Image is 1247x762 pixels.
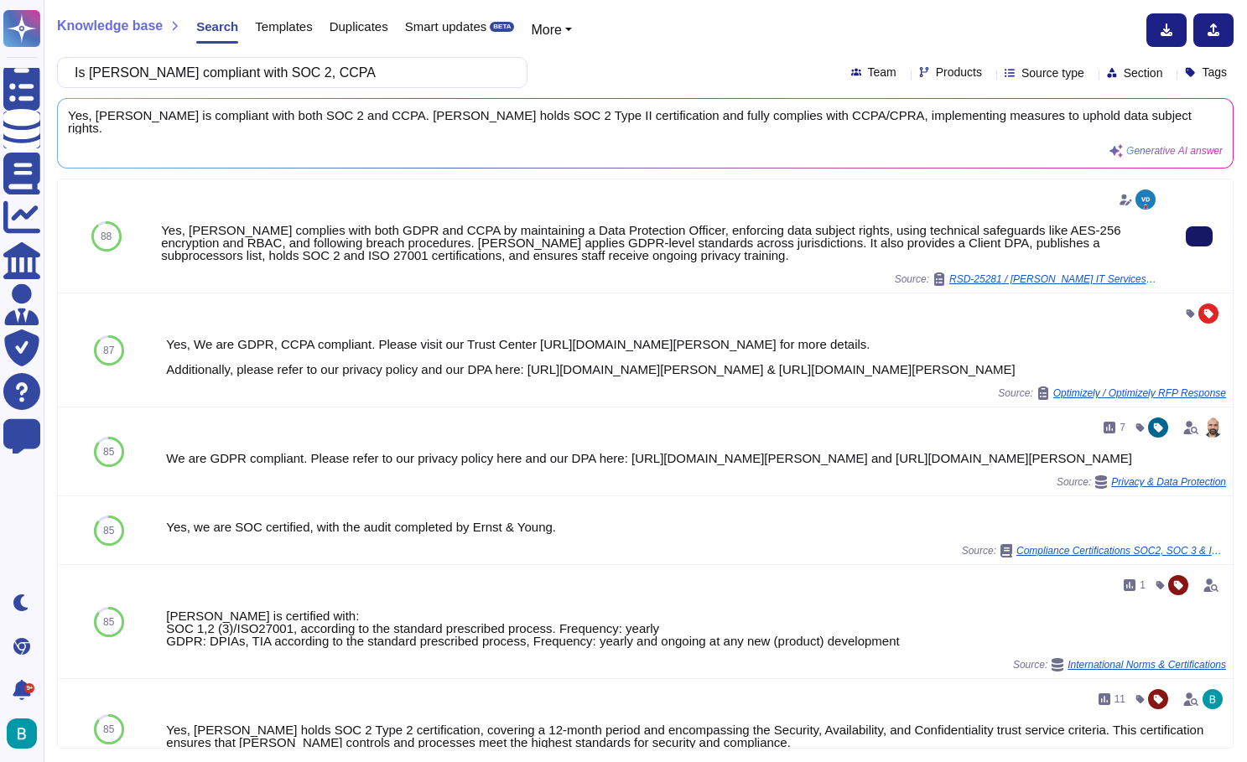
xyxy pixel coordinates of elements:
div: [PERSON_NAME] is certified with: SOC 1,2 (3)/ISO27001, according to the standard prescribed proce... [166,609,1226,647]
div: BETA [490,22,514,32]
span: More [531,23,561,37]
input: Search a question or template... [66,58,510,87]
div: Yes, [PERSON_NAME] holds SOC 2 Type 2 certification, covering a 12-month period and encompassing ... [166,723,1226,749]
span: Source: [1057,475,1226,489]
span: 85 [103,526,114,536]
span: 7 [1120,422,1125,433]
span: International Norms & Certifications [1068,660,1226,670]
img: user [1203,689,1223,709]
div: Yes, we are SOC certified, with the audit completed by Ernst & Young. [166,521,1226,533]
span: Duplicates [330,20,388,33]
span: Source: [895,272,1159,286]
div: We are GDPR compliant. Please refer to our privacy policy here and our DPA here: [URL][DOMAIN_NAM... [166,452,1226,464]
span: Generative AI answer [1126,146,1223,156]
span: Source: [1013,658,1226,671]
span: Source: [998,386,1226,400]
img: user [1135,189,1156,210]
span: 88 [101,231,112,241]
span: Team [868,66,896,78]
span: Products [936,66,982,78]
img: user [7,718,37,749]
button: More [531,20,572,40]
span: Privacy & Data Protection [1111,477,1226,487]
span: Compliance Certifications SOC2, SOC 3 & ISO 27001.pdf [1016,546,1226,556]
img: user [1203,417,1223,438]
span: 85 [103,724,114,734]
span: Search [196,20,238,33]
span: RSD-25281 / [PERSON_NAME] IT Services Kognitiv New Vendor Questionnaire (1) [949,274,1159,284]
span: 87 [103,345,114,355]
span: Source: [962,544,1226,557]
div: 9+ [24,683,34,693]
div: Yes, [PERSON_NAME] complies with both GDPR and CCPA by maintaining a Data Protection Officer, enf... [161,224,1159,262]
span: 1 [1140,580,1146,590]
button: user [3,715,49,752]
span: Smart updates [405,20,487,33]
span: 85 [103,617,114,627]
span: Knowledge base [57,19,163,33]
span: Source type [1021,67,1084,79]
span: Section [1124,67,1163,79]
span: Templates [255,20,312,33]
div: Yes, We are GDPR, CCPA compliant. Please visit our Trust Center [URL][DOMAIN_NAME][PERSON_NAME] f... [166,338,1226,376]
span: 11 [1115,694,1125,704]
span: Tags [1202,66,1227,78]
span: 85 [103,447,114,457]
span: Optimizely / Optimizely RFP Response [1053,388,1226,398]
span: Yes, [PERSON_NAME] is compliant with both SOC 2 and CCPA. [PERSON_NAME] holds SOC 2 Type II certi... [68,109,1223,134]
